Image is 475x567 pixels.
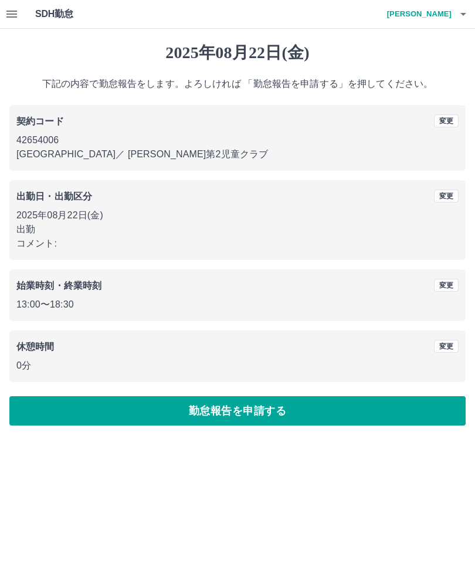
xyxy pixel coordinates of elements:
[16,359,459,373] p: 0分
[16,191,92,201] b: 出勤日・出勤区分
[16,222,459,237] p: 出勤
[16,147,459,161] p: [GEOGRAPHIC_DATA] ／ [PERSON_NAME]第2児童クラブ
[16,208,459,222] p: 2025年08月22日(金)
[9,396,466,426] button: 勤怠報告を申請する
[16,116,64,126] b: 契約コード
[16,237,459,251] p: コメント:
[16,342,55,352] b: 休憩時間
[16,133,459,147] p: 42654006
[434,114,459,127] button: 変更
[434,279,459,292] button: 変更
[434,340,459,353] button: 変更
[434,190,459,203] button: 変更
[16,281,101,291] b: 始業時刻・終業時刻
[9,77,466,91] p: 下記の内容で勤怠報告をします。よろしければ 「勤怠報告を申請する」を押してください。
[16,298,459,312] p: 13:00 〜 18:30
[9,43,466,63] h1: 2025年08月22日(金)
